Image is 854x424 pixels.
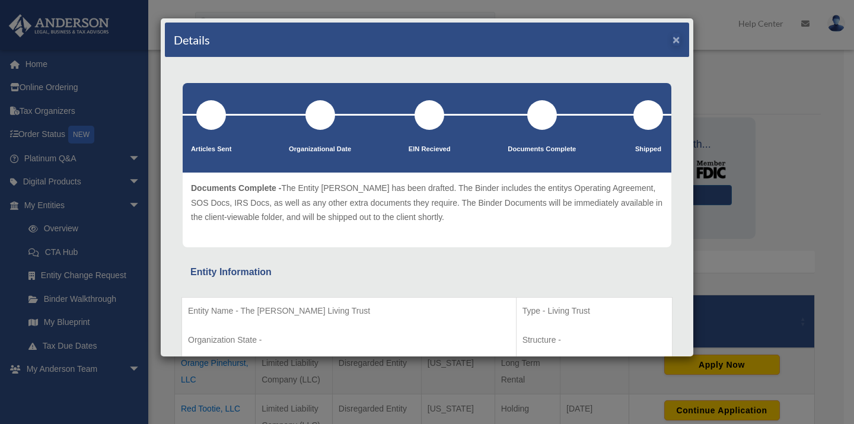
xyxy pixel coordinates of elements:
p: Entity Name - The [PERSON_NAME] Living Trust [188,304,510,318]
p: EIN Recieved [409,144,451,155]
p: Structure - [522,333,666,348]
button: × [673,33,680,46]
p: Documents Complete [508,144,576,155]
p: Articles Sent [191,144,231,155]
p: Shipped [633,144,663,155]
span: Documents Complete - [191,183,281,193]
p: The Entity [PERSON_NAME] has been drafted. The Binder includes the entitys Operating Agreement, S... [191,181,663,225]
p: Organization State - [188,333,510,348]
p: Organizational Date [289,144,351,155]
h4: Details [174,31,210,48]
p: Type - Living Trust [522,304,666,318]
div: Entity Information [190,264,664,280]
